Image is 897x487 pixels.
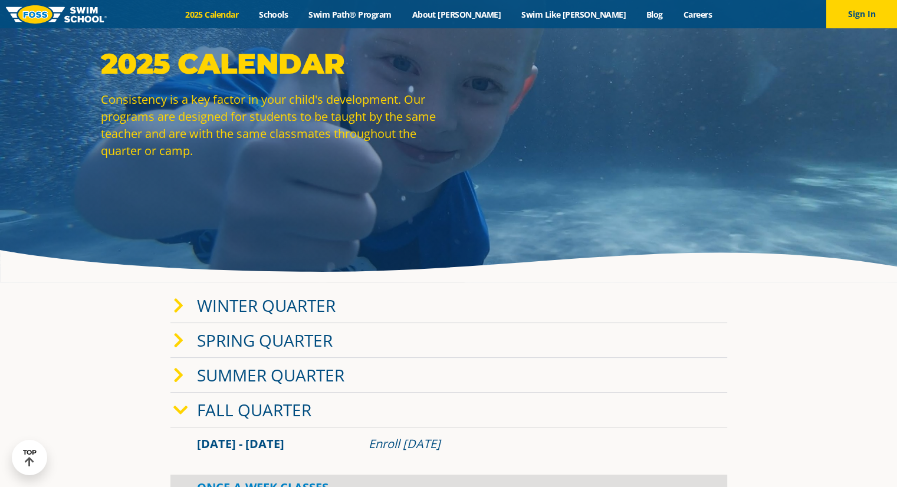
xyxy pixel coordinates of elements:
strong: 2025 Calendar [101,47,344,81]
a: Swim Path® Program [298,9,402,20]
div: Enroll [DATE] [369,436,701,452]
a: Spring Quarter [197,329,333,351]
p: Consistency is a key factor in your child's development. Our programs are designed for students t... [101,91,443,159]
a: Careers [673,9,722,20]
a: Summer Quarter [197,364,344,386]
a: 2025 Calendar [175,9,249,20]
a: Blog [636,9,673,20]
span: [DATE] - [DATE] [197,436,284,452]
a: Fall Quarter [197,399,311,421]
a: About [PERSON_NAME] [402,9,511,20]
a: Schools [249,9,298,20]
div: TOP [23,449,37,467]
a: Winter Quarter [197,294,336,317]
img: FOSS Swim School Logo [6,5,107,24]
a: Swim Like [PERSON_NAME] [511,9,636,20]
